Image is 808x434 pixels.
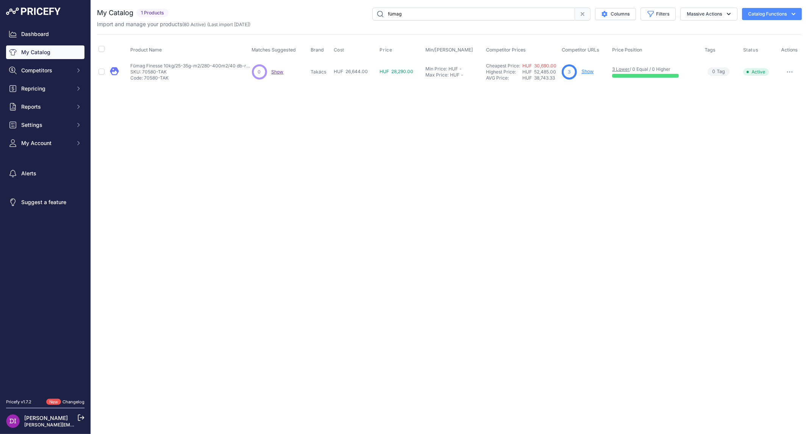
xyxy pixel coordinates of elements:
[6,64,84,77] button: Competitors
[182,22,206,27] span: ( )
[21,12,37,18] div: v 4.0.25
[6,8,61,15] img: Pricefy Logo
[6,118,84,132] button: Settings
[425,47,473,53] span: Min/[PERSON_NAME]
[131,63,252,69] p: Fűmag Finesse 10kg/25-35g-m2/280-400m2/40 db-raklap
[258,69,261,75] span: 0
[20,20,83,26] div: Domain: [DOMAIN_NAME]
[6,136,84,150] button: My Account
[131,75,252,81] p: Code: 70580-TAK
[207,22,250,27] span: (Last import [DATE])
[46,399,61,405] span: New
[6,45,84,59] a: My Catalog
[20,44,27,50] img: tab_domain_overview_orange.svg
[6,399,31,405] div: Pricefy v1.7.2
[24,415,68,421] a: [PERSON_NAME]
[425,66,447,72] div: Min Price:
[743,47,758,53] span: Status
[380,47,394,53] button: Price
[6,27,84,390] nav: Sidebar
[450,72,459,78] div: HUF
[6,27,84,41] a: Dashboard
[705,47,716,53] span: Tags
[334,69,368,74] span: HUF 26,644.00
[522,63,556,69] a: HUF 30,690.00
[612,66,630,72] a: 3 Lower
[562,47,599,53] span: Competitor URLs
[12,20,18,26] img: website_grey.svg
[522,75,559,81] div: HUF 38,743.33
[380,69,414,74] span: HUF 28,290.00
[380,47,392,53] span: Price
[252,47,296,53] span: Matches Suggested
[372,8,575,20] input: Search
[781,47,798,53] span: Actions
[311,47,324,53] span: Brand
[641,8,676,20] button: Filters
[742,8,802,20] button: Catalog Functions
[272,69,284,75] a: Show
[63,399,84,404] a: Changelog
[486,47,526,53] span: Competitor Prices
[24,422,178,428] a: [PERSON_NAME][EMAIL_ADDRESS][PERSON_NAME][DOMAIN_NAME]
[21,121,71,129] span: Settings
[131,69,252,75] p: SKU: 70580-TAK
[136,9,169,17] span: 1 Products
[12,12,18,18] img: logo_orange.svg
[459,72,463,78] div: -
[6,195,84,209] a: Suggest a feature
[712,68,715,75] span: 0
[334,47,344,53] span: Cost
[97,8,133,18] h2: My Catalog
[486,63,520,69] a: Cheapest Price:
[21,85,71,92] span: Repricing
[449,66,458,72] div: HUF
[311,69,331,75] p: Takács
[6,100,84,114] button: Reports
[21,139,71,147] span: My Account
[486,75,522,81] div: AVG Price:
[568,69,571,75] span: 3
[425,72,449,78] div: Max Price:
[595,8,636,20] button: Columns
[581,69,594,74] a: Show
[334,47,346,53] button: Cost
[680,8,738,20] button: Massive Actions
[75,44,81,50] img: tab_keywords_by_traffic_grey.svg
[97,20,250,28] p: Import and manage your products
[6,82,84,95] button: Repricing
[458,66,462,72] div: -
[743,47,760,53] button: Status
[131,47,162,53] span: Product Name
[84,45,128,50] div: Keywords by Traffic
[184,22,204,27] a: 80 Active
[21,67,71,74] span: Competitors
[6,167,84,180] a: Alerts
[486,69,522,75] div: Highest Price:
[612,66,697,72] p: / 0 Equal / 0 Higher
[21,103,71,111] span: Reports
[522,69,556,75] span: HUF 52,485.00
[743,68,769,76] span: Active
[612,47,642,53] span: Price Position
[708,67,730,76] span: Tag
[29,45,68,50] div: Domain Overview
